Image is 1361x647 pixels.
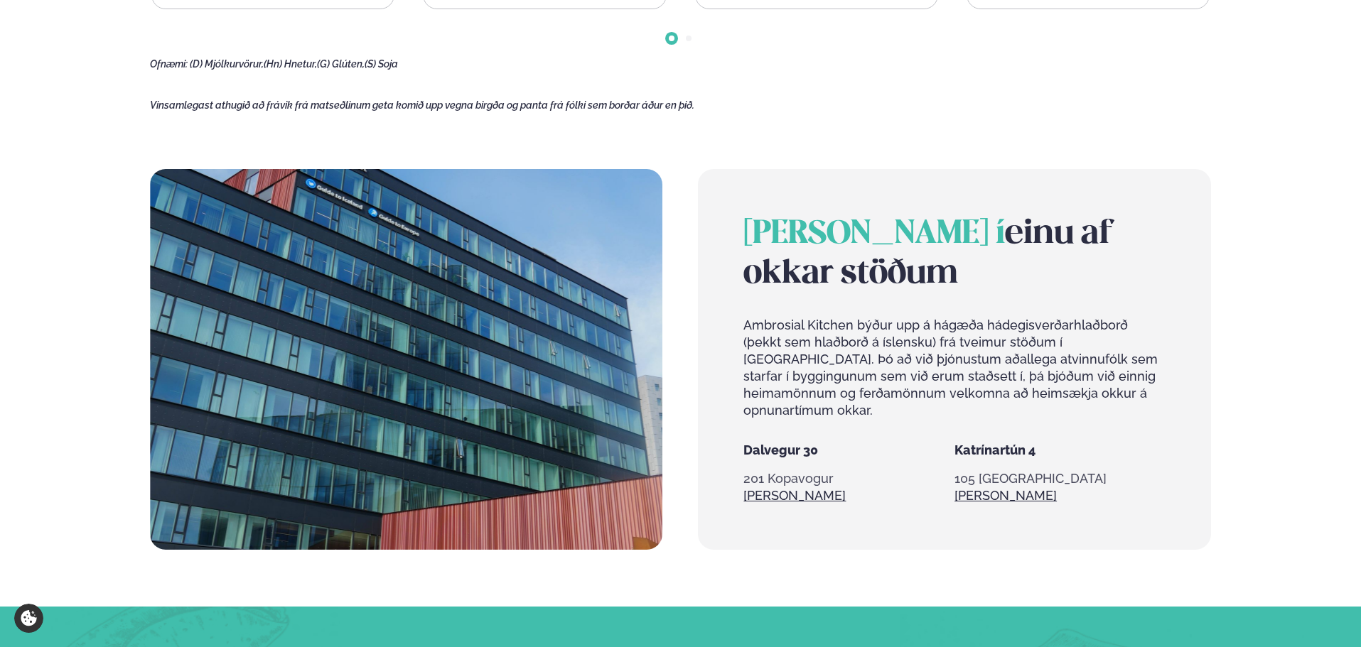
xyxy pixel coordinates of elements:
img: image alt [150,169,662,550]
span: (D) Mjólkurvörur, [190,58,264,70]
a: Sjá meira [743,487,846,504]
h5: Katrínartún 4 [954,442,1166,459]
a: Sjá meira [954,487,1057,504]
a: Cookie settings [14,604,43,633]
span: [PERSON_NAME] í [743,219,1005,250]
span: (Hn) Hnetur, [264,58,317,70]
span: Vinsamlegast athugið að frávik frá matseðlinum geta komið upp vegna birgða og panta frá fólki sem... [150,99,694,111]
span: (G) Glúten, [317,58,365,70]
span: 105 [GEOGRAPHIC_DATA] [954,471,1107,486]
span: Ofnæmi: [150,58,188,70]
h5: Dalvegur 30 [743,442,954,459]
p: Ambrosial Kitchen býður upp á hágæða hádegisverðarhlaðborð (þekkt sem hlaðborð á íslensku) frá tv... [743,317,1165,419]
span: 201 Kopavogur [743,471,834,486]
span: Go to slide 1 [669,36,674,41]
h2: einu af okkar stöðum [743,214,1165,294]
span: Go to slide 2 [686,36,692,41]
span: (S) Soja [365,58,398,70]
